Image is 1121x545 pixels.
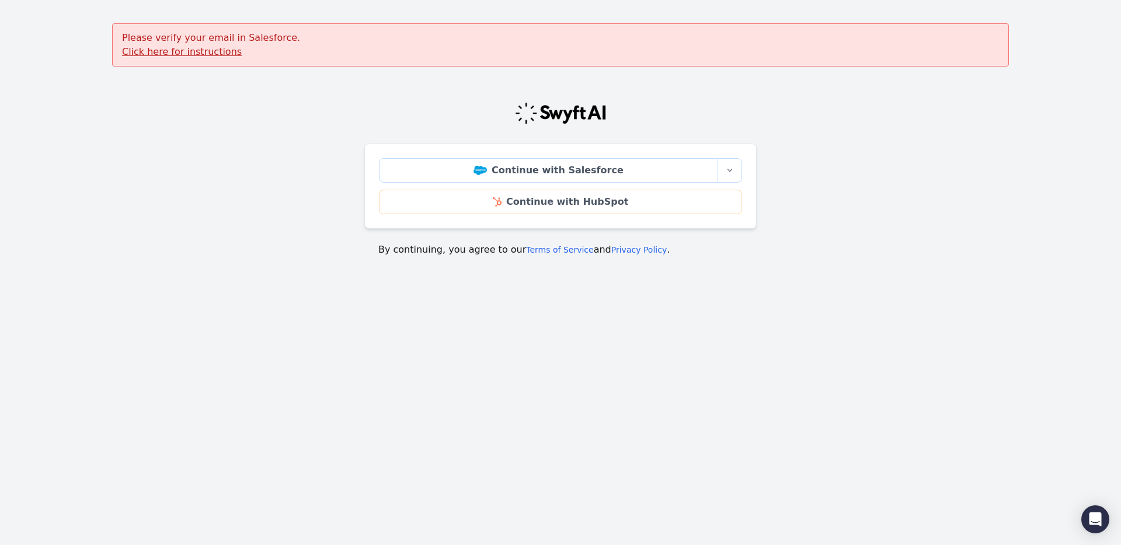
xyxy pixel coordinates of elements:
a: Continue with HubSpot [379,190,742,214]
div: Please verify your email in Salesforce. [112,23,1009,67]
a: Click here for instructions [122,46,242,57]
p: By continuing, you agree to our and . [378,243,743,257]
img: Swyft Logo [514,102,607,125]
a: Continue with Salesforce [379,158,718,183]
img: Salesforce [474,166,487,175]
a: Terms of Service [526,245,593,254]
a: Privacy Policy [611,245,667,254]
div: Open Intercom Messenger [1081,505,1109,533]
img: HubSpot [493,197,502,207]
